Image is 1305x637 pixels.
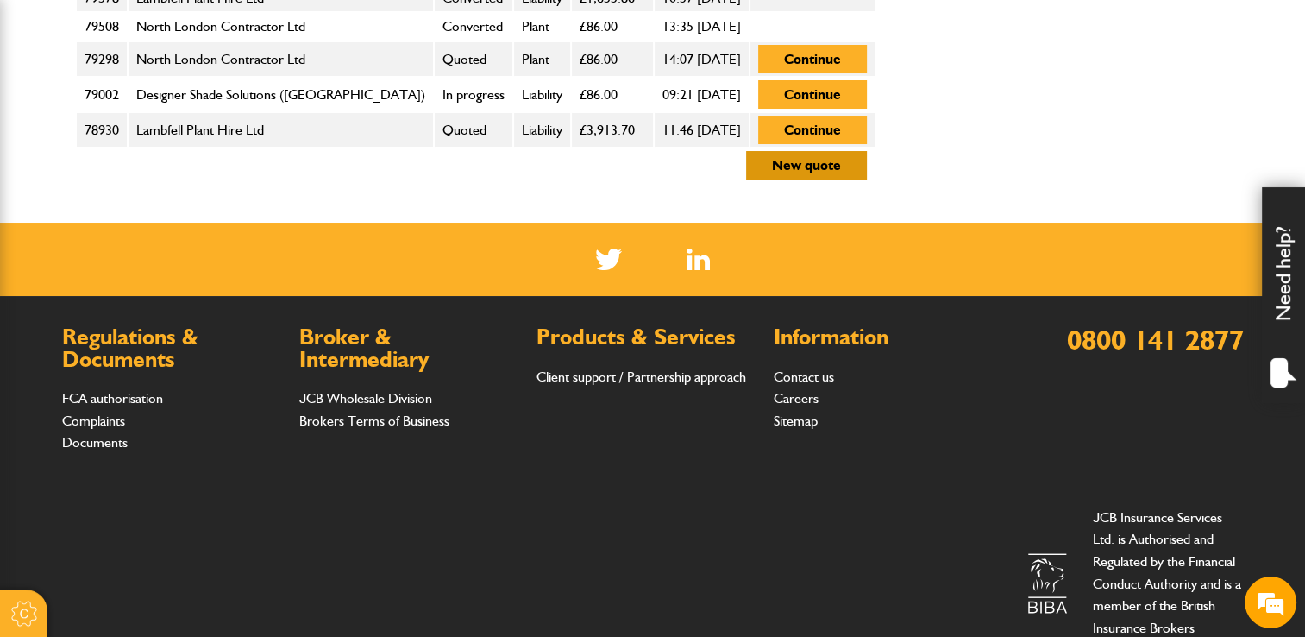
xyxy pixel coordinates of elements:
button: Continue [758,45,867,73]
td: Liability [513,112,571,148]
img: Twitter [595,249,622,270]
td: 79508 [76,12,128,41]
td: Lambfell Plant Hire Ltd [128,112,434,148]
img: d_20077148190_company_1631870298795_20077148190 [29,96,72,120]
td: 11:46 [DATE] [654,112,750,148]
input: Enter your email address [22,211,315,249]
a: Brokers Terms of Business [299,413,449,429]
em: Start Chat [235,501,313,524]
td: Converted [434,12,513,41]
td: 79002 [76,77,128,112]
h2: Products & Services [536,326,756,349]
input: Enter your last name [22,160,315,198]
td: Quoted [434,41,513,77]
td: Quoted [434,112,513,148]
h2: Broker & Intermediary [299,326,519,370]
textarea: Type your message and hit 'Enter' [22,312,315,487]
a: Documents [62,434,128,451]
td: £86.00 [571,12,654,41]
button: New quote [746,151,867,180]
div: Chat with us now [90,97,290,119]
td: Designer Shade Solutions ([GEOGRAPHIC_DATA]) [128,77,434,112]
td: Plant [513,41,571,77]
div: Need help? [1262,187,1305,403]
td: £86.00 [571,41,654,77]
td: 13:35 [DATE] [654,12,750,41]
td: 14:07 [DATE] [654,41,750,77]
td: North London Contractor Ltd [128,41,434,77]
td: 09:21 [DATE] [654,77,750,112]
a: LinkedIn [687,249,710,270]
td: £86.00 [571,77,654,112]
td: 79298 [76,41,128,77]
a: Contact us [774,369,834,385]
div: Minimize live chat window [283,9,324,50]
input: Enter your phone number [22,262,315,300]
a: Client support / Partnership approach [536,369,746,385]
td: Plant [513,12,571,41]
button: Continue [758,80,867,109]
a: Complaints [62,413,125,429]
a: JCB Wholesale Division [299,390,432,407]
button: Continue [758,116,867,144]
img: Linked In [687,249,710,270]
td: £3,913.70 [571,112,654,148]
td: North London Contractor Ltd [128,12,434,41]
a: Careers [774,390,819,407]
a: 0800 141 2877 [1067,323,1244,356]
a: Sitemap [774,413,818,429]
td: In progress [434,77,513,112]
a: FCA authorisation [62,390,163,407]
h2: Information [774,326,994,349]
td: 78930 [76,112,128,148]
h2: Regulations & Documents [62,326,282,370]
td: Liability [513,77,571,112]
